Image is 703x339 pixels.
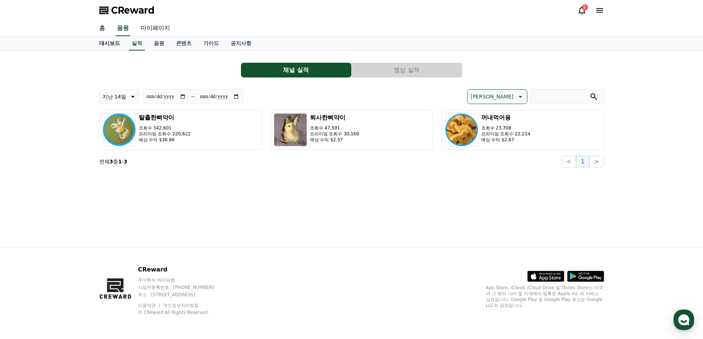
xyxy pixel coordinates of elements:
button: [PERSON_NAME] [467,89,527,104]
button: < [562,156,576,167]
a: 설정 [95,234,142,252]
p: CReward [138,265,228,274]
a: 가이드 [197,37,225,51]
p: 전체 중 - [99,158,127,165]
button: 지난 14일 [99,89,140,104]
img: 탈출한삐약이 [103,113,136,146]
span: 대화 [68,245,76,251]
a: 6 [578,6,586,15]
a: 음원 [116,21,130,36]
h3: 꺼내먹어용 [481,113,531,122]
p: 지난 14일 [103,91,126,102]
p: ~ [190,92,195,101]
span: CReward [111,4,155,16]
strong: 1 [118,159,122,165]
p: 주소 : [STREET_ADDRESS] [138,292,228,298]
p: 프리미엄 조회수 220,622 [139,131,191,137]
p: [PERSON_NAME] [471,91,513,102]
p: 조회수 47,591 [310,125,359,131]
p: 예상 수익 $36.86 [139,137,191,143]
button: 영상 실적 [352,63,462,77]
span: 홈 [23,245,28,251]
p: 사업자등록번호 : [PHONE_NUMBER] [138,284,228,290]
p: App Store, iCloud, iCloud Drive 및 iTunes Store는 미국과 그 밖의 나라 및 지역에서 등록된 Apple Inc.의 서비스 상표입니다. Goo... [486,285,604,308]
p: 프리미엄 조회수 22,214 [481,131,531,137]
p: 프리미엄 조회수 30,160 [310,131,359,137]
img: 퇴사한삐약이 [274,113,307,146]
button: 채널 실적 [241,63,351,77]
button: 퇴사한삐약이 조회수 47,591 프리미엄 조회수 30,160 예상 수익 $2.57 [270,110,433,150]
button: 1 [576,156,589,167]
img: 꺼내먹어용 [445,113,478,146]
a: 실적 [129,37,145,51]
a: 채널 실적 [241,63,352,77]
a: 이용약관 [138,303,161,308]
p: 주식회사 와이피랩 [138,277,228,283]
a: 마이페이지 [135,21,176,36]
p: 예상 수익 $2.57 [310,137,359,143]
a: 홈 [2,234,49,252]
a: 음원 [148,37,170,51]
h3: 탈출한삐약이 [139,113,191,122]
h3: 퇴사한삐약이 [310,113,359,122]
a: 홈 [93,21,111,36]
strong: 3 [124,159,127,165]
a: 개인정보처리방침 [163,303,199,308]
p: 예상 수익 $2.67 [481,137,531,143]
p: 조회수 23,708 [481,125,531,131]
a: 공지사항 [225,37,257,51]
button: > [589,156,604,167]
a: CReward [99,4,155,16]
button: 탈출한삐약이 조회수 342,601 프리미엄 조회수 220,622 예상 수익 $36.86 [99,110,262,150]
a: 대시보드 [93,37,126,51]
p: © CReward All Rights Reserved. [138,309,228,315]
strong: 3 [110,159,113,165]
div: 6 [582,4,588,10]
a: 대화 [49,234,95,252]
a: 콘텐츠 [170,37,197,51]
button: 꺼내먹어용 조회수 23,708 프리미엄 조회수 22,214 예상 수익 $2.67 [442,110,604,150]
span: 설정 [114,245,123,251]
p: 조회수 342,601 [139,125,191,131]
